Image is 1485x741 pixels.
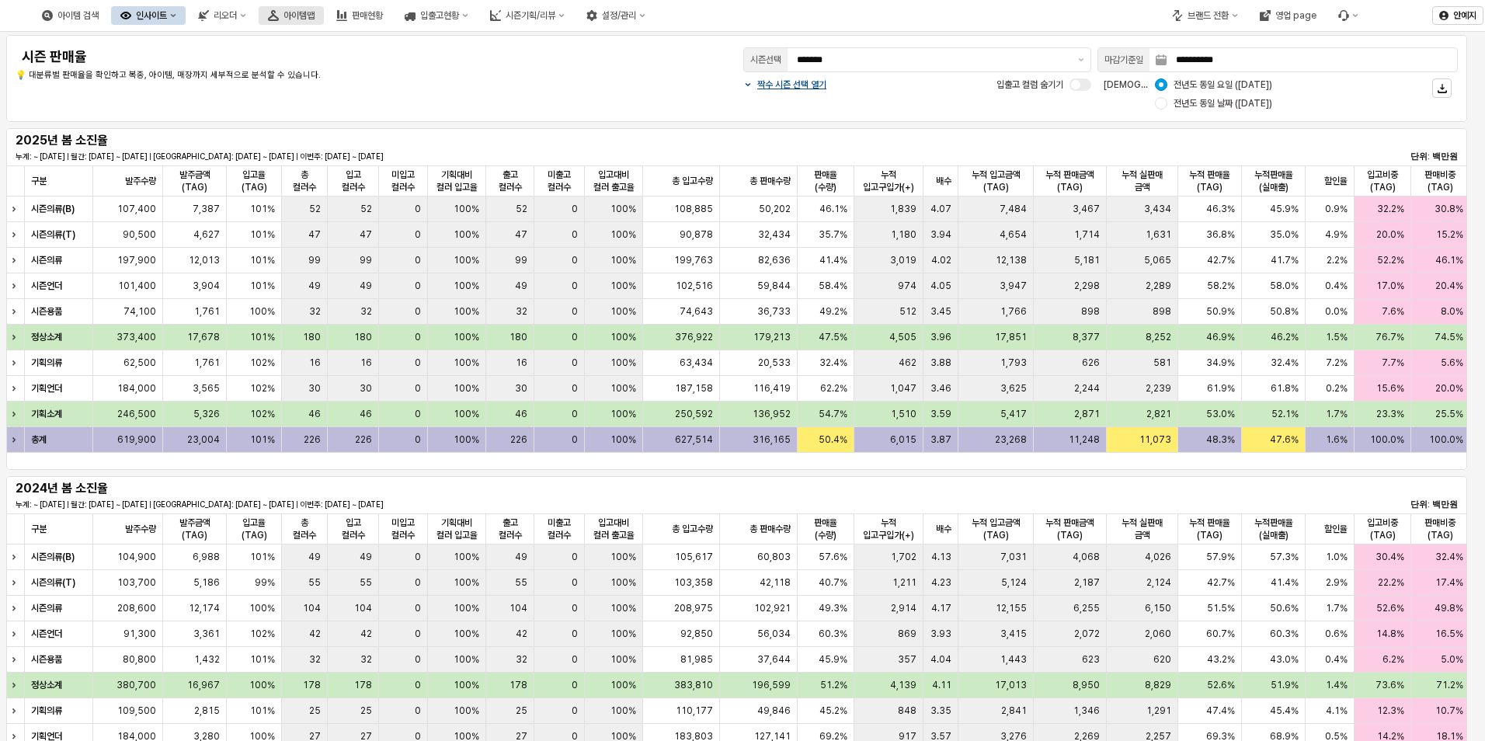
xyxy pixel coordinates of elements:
[6,299,26,324] div: Expand row
[890,382,916,395] span: 1,047
[930,203,951,215] span: 4.07
[1153,357,1171,369] span: 581
[757,305,791,318] span: 36,733
[189,254,220,266] span: 12,013
[930,305,951,318] span: 3.45
[1000,305,1027,318] span: 1,766
[1040,517,1100,541] span: 누적 판매금액(TAG)
[395,6,478,25] button: 입출고현황
[804,517,847,541] span: 판매율(수량)
[965,169,1027,193] span: 누적 입고금액(TAG)
[610,228,636,241] span: 100%
[250,382,275,395] span: 102%
[123,305,156,318] span: 74,100
[193,228,220,241] span: 4,627
[327,6,392,25] button: 판매현황
[415,331,421,343] span: 0
[1184,169,1235,193] span: 누적 판매율(TAG)
[753,382,791,395] span: 116,419
[680,228,713,241] span: 90,878
[6,427,26,452] div: Expand row
[610,254,636,266] span: 100%
[743,78,826,91] button: 짝수 시즌 선택 열기
[572,382,578,395] span: 0
[1382,305,1404,318] span: 7.6%
[889,331,916,343] span: 4,505
[492,517,527,541] span: 출고 컬러수
[1206,357,1235,369] span: 34.9%
[1324,175,1348,187] span: 할인율
[1040,169,1100,193] span: 누적 판매금액(TAG)
[759,203,791,215] span: 50,202
[995,331,1027,343] span: 17,851
[1163,6,1247,25] button: 브랜드 전환
[572,357,578,369] span: 0
[674,254,713,266] span: 199,763
[675,331,713,343] span: 376,922
[758,228,791,241] span: 32,434
[415,228,421,241] span: 0
[125,523,156,535] span: 발주수량
[415,203,421,215] span: 0
[6,273,26,298] div: Expand row
[965,517,1027,541] span: 누적 입고금액(TAG)
[899,357,916,369] span: 462
[6,698,26,723] div: Expand row
[891,228,916,241] span: 1,180
[936,523,951,535] span: 배수
[434,169,479,193] span: 기획대비 컬러 입고율
[1188,10,1229,21] div: 브랜드 전환
[31,204,75,214] strong: 시즌의류(B)
[117,331,156,343] span: 373,400
[385,169,421,193] span: 미입고 컬러수
[415,382,421,395] span: 0
[1174,97,1272,110] span: 전년도 동일 날짜 ([DATE])
[1271,357,1299,369] span: 32.4%
[1329,6,1368,25] div: 버그 제보 및 기능 개선 요청
[16,151,977,162] p: 누계: ~ [DATE] | 월간: [DATE] ~ [DATE] | [GEOGRAPHIC_DATA]: [DATE] ~ [DATE] | 이번주: [DATE] ~ [DATE]
[250,331,275,343] span: 101%
[1271,254,1299,266] span: 41.7%
[1000,203,1027,215] span: 7,484
[31,357,62,368] strong: 기획의류
[193,203,220,215] span: 7,387
[1376,228,1404,241] span: 20.0%
[1073,203,1100,215] span: 3,467
[516,203,527,215] span: 52
[233,517,275,541] span: 입고율(TAG)
[233,169,275,193] span: 입고율(TAG)
[1081,305,1100,318] span: 898
[31,255,62,266] strong: 시즌의류
[1417,517,1462,541] span: 판매비중(TAG)
[354,331,372,343] span: 180
[750,52,781,68] div: 시즌선택
[1453,9,1476,22] p: 안예지
[187,331,220,343] span: 17,678
[1326,357,1348,369] span: 7.2%
[936,175,951,187] span: 배수
[930,228,951,241] span: 3.94
[1375,331,1404,343] span: 76.7%
[189,6,256,25] div: 리오더
[675,382,713,395] span: 187,158
[1073,331,1100,343] span: 8,377
[577,6,655,25] div: 설정/관리
[454,280,479,292] span: 100%
[308,228,321,241] span: 47
[193,382,220,395] span: 3,565
[930,331,951,343] span: 3.96
[309,357,321,369] span: 16
[1000,228,1027,241] span: 4,654
[931,254,951,266] span: 4.02
[1000,357,1027,369] span: 1,793
[572,228,578,241] span: 0
[1417,169,1462,193] span: 판매비중(TAG)
[1207,382,1235,395] span: 61.9%
[572,254,578,266] span: 0
[454,203,479,215] span: 100%
[1153,305,1171,318] span: 898
[283,10,315,21] div: 아이템맵
[1206,305,1235,318] span: 50.9%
